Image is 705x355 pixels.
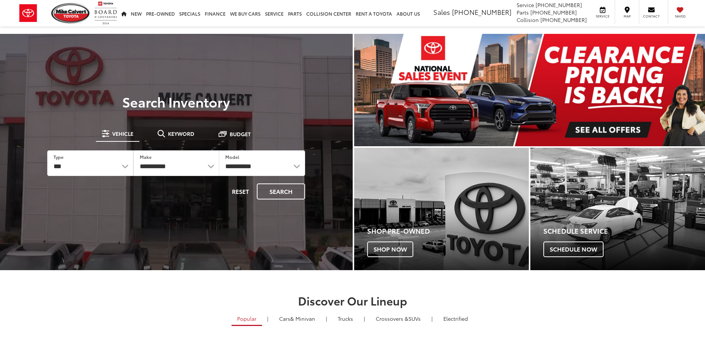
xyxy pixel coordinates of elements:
[140,154,152,160] label: Make
[530,148,705,270] a: Schedule Service Schedule Now
[232,312,262,326] a: Popular
[543,227,705,235] h4: Schedule Service
[332,312,359,325] a: Trucks
[91,294,615,307] h2: Discover Our Lineup
[517,1,534,9] span: Service
[324,315,329,322] li: |
[51,3,91,23] img: Mike Calvert Toyota
[226,183,255,199] button: Reset
[376,315,408,322] span: Crossovers &
[367,227,529,235] h4: Shop Pre-Owned
[536,1,582,9] span: [PHONE_NUMBER]
[517,9,529,16] span: Parts
[54,154,64,160] label: Type
[672,14,688,19] span: Saved
[438,312,473,325] a: Electrified
[530,148,705,270] div: Toyota
[643,14,660,19] span: Contact
[452,7,511,17] span: [PHONE_NUMBER]
[31,94,321,109] h3: Search Inventory
[517,16,539,23] span: Collision
[367,242,413,257] span: Shop Now
[619,14,635,19] span: Map
[257,183,305,199] button: Search
[168,131,194,136] span: Keyword
[362,315,367,322] li: |
[230,131,251,137] span: Budget
[543,242,604,257] span: Schedule Now
[265,315,270,322] li: |
[354,148,529,270] div: Toyota
[354,148,529,270] a: Shop Pre-Owned Shop Now
[274,312,321,325] a: Cars
[370,312,426,325] a: SUVs
[540,16,587,23] span: [PHONE_NUMBER]
[433,7,450,17] span: Sales
[430,315,434,322] li: |
[225,154,239,160] label: Model
[594,14,611,19] span: Service
[290,315,315,322] span: & Minivan
[530,9,577,16] span: [PHONE_NUMBER]
[112,131,133,136] span: Vehicle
